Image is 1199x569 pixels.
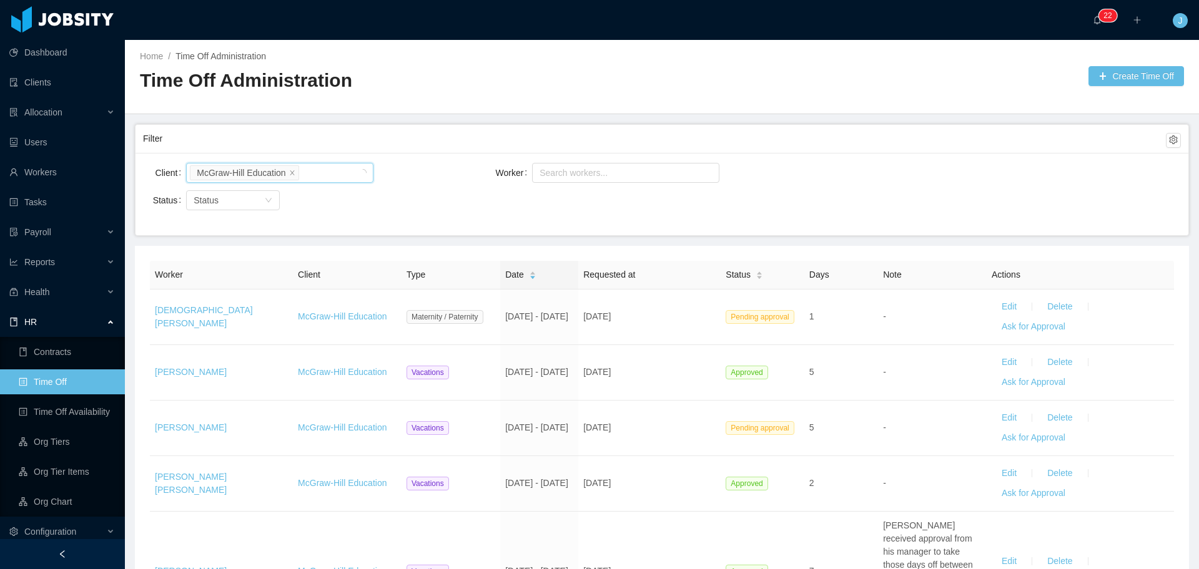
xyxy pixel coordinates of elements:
button: Delete [1037,353,1082,372]
a: Home [140,51,163,61]
button: Edit [992,408,1027,428]
span: [DATE] [583,422,611,432]
i: icon: file-protect [9,228,18,236]
div: McGraw-Hill Education [197,166,285,180]
span: Note [883,270,902,280]
span: Days [809,270,829,280]
span: / [168,51,170,61]
span: Payroll [24,227,51,237]
input: Worker [536,165,543,180]
span: Status [726,268,751,281]
span: Worker [155,270,183,280]
span: [DATE] [583,367,611,377]
a: Time Off Administration [175,51,266,61]
span: Type [407,270,425,280]
a: icon: apartmentOrg Tier Items [19,459,115,484]
i: icon: setting [9,527,18,536]
button: Delete [1037,297,1082,317]
span: Actions [992,270,1020,280]
i: icon: caret-up [529,270,536,273]
button: Edit [992,353,1027,372]
div: Sort [529,270,536,278]
i: icon: caret-down [756,275,763,278]
span: - [883,311,886,321]
span: - [883,367,886,377]
a: icon: profileTime Off [19,369,115,394]
span: Requested at [583,270,635,280]
span: Date [505,268,524,281]
i: icon: solution [9,108,18,117]
button: Ask for Approval [992,372,1075,392]
i: icon: down [265,197,272,205]
button: icon: plusCreate Time Off [1088,66,1184,86]
span: - [883,422,886,432]
span: Vacations [407,477,449,490]
span: 1 [809,311,814,321]
p: 2 [1108,9,1112,22]
span: Allocation [24,107,62,117]
i: icon: medicine-box [9,288,18,296]
a: icon: userWorkers [9,160,115,185]
div: Filter [143,127,1166,150]
a: McGraw-Hill Education [298,422,387,432]
span: [DATE] [583,478,611,488]
li: McGraw-Hill Education [190,165,299,180]
i: icon: plus [1133,16,1142,24]
a: icon: apartmentOrg Chart [19,489,115,514]
a: [PERSON_NAME] [155,367,227,377]
span: [DATE] - [DATE] [505,422,568,432]
button: Edit [992,464,1027,484]
span: Approved [726,477,767,490]
a: icon: apartmentOrg Tiers [19,429,115,454]
span: 5 [809,422,814,432]
label: Status [153,195,187,205]
button: icon: setting [1166,133,1181,148]
span: [DATE] - [DATE] [505,367,568,377]
button: Ask for Approval [992,428,1075,448]
div: Search workers... [540,167,701,179]
button: Delete [1037,408,1082,428]
a: McGraw-Hill Education [298,478,387,488]
span: 2 [809,478,814,488]
span: HR [24,317,37,327]
a: [PERSON_NAME] [PERSON_NAME] [155,472,227,495]
a: [DEMOGRAPHIC_DATA][PERSON_NAME] [155,305,253,328]
span: [DATE] - [DATE] [505,478,568,488]
span: J [1178,13,1183,28]
button: Edit [992,297,1027,317]
p: 2 [1103,9,1108,22]
a: icon: bookContracts [19,339,115,364]
span: Client [298,270,320,280]
button: Ask for Approval [992,484,1075,503]
span: [DATE] [583,311,611,321]
span: [DATE] - [DATE] [505,311,568,321]
span: Pending approval [726,421,794,435]
i: icon: bell [1093,16,1102,24]
a: McGraw-Hill Education [298,311,387,321]
div: Sort [756,270,763,278]
i: icon: line-chart [9,258,18,266]
span: Health [24,287,49,297]
i: icon: close [289,169,295,177]
span: Configuration [24,527,76,537]
a: icon: pie-chartDashboard [9,40,115,65]
i: icon: loading [359,169,367,178]
span: Approved [726,366,767,379]
sup: 22 [1098,9,1117,22]
label: Worker [495,168,532,178]
i: icon: caret-down [529,275,536,278]
span: 5 [809,367,814,377]
a: [PERSON_NAME] [155,422,227,432]
span: Pending approval [726,310,794,324]
i: icon: caret-up [756,270,763,273]
span: Vacations [407,421,449,435]
a: McGraw-Hill Education [298,367,387,377]
label: Client [155,168,187,178]
span: Maternity / Paternity [407,310,483,324]
span: Reports [24,257,55,267]
a: icon: auditClients [9,70,115,95]
span: Vacations [407,366,449,379]
button: Delete [1037,464,1082,484]
i: icon: book [9,318,18,326]
h2: Time Off Administration [140,68,662,94]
